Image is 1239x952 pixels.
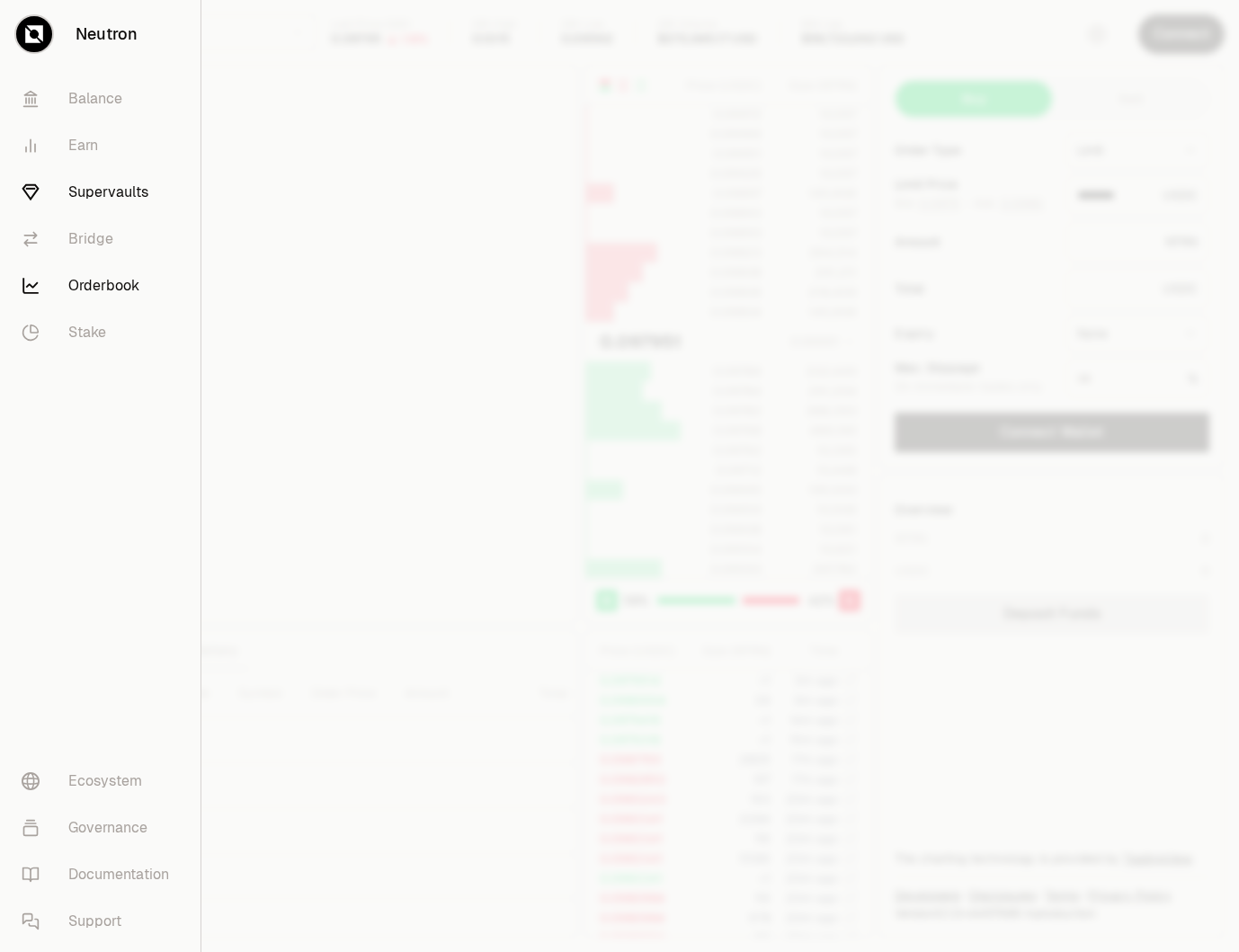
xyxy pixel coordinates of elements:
a: Ecosystem [7,758,193,805]
a: Bridge [7,216,193,262]
a: Stake [7,309,193,356]
a: Orderbook [7,262,193,309]
a: Supervaults [7,169,193,216]
a: Support [7,898,193,945]
a: Governance [7,805,193,851]
a: Documentation [7,851,193,898]
a: Balance [7,76,193,122]
a: Earn [7,122,193,169]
